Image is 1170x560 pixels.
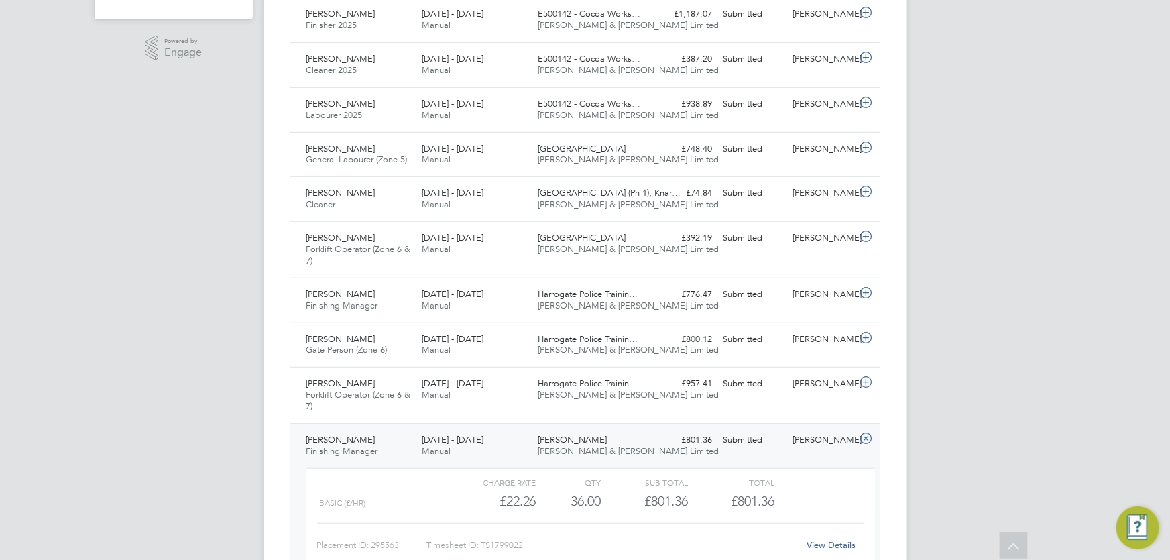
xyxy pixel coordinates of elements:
span: [DATE] - [DATE] [422,187,483,199]
span: [DATE] - [DATE] [422,378,483,389]
span: E500142 - Cocoa Works… [538,8,640,19]
div: Submitted [718,373,788,395]
span: £801.36 [731,493,774,509]
a: View Details [807,539,856,551]
span: [PERSON_NAME] [306,232,375,243]
button: Engage Resource Center [1116,506,1159,549]
span: Manual [422,243,451,255]
span: Forklift Operator (Zone 6 & 7) [306,389,411,412]
div: [PERSON_NAME] [787,429,857,451]
span: Gate Person (Zone 6) [306,344,388,355]
span: [PERSON_NAME] & [PERSON_NAME] Limited [538,445,719,457]
span: Manual [422,199,451,210]
div: [PERSON_NAME] [787,182,857,205]
div: Submitted [718,429,788,451]
div: Submitted [718,93,788,115]
span: [GEOGRAPHIC_DATA] [538,232,626,243]
div: Submitted [718,3,788,25]
span: Labourer 2025 [306,109,363,121]
span: [PERSON_NAME] & [PERSON_NAME] Limited [538,300,719,311]
span: basic (£/HR) [320,498,366,508]
span: [PERSON_NAME] & [PERSON_NAME] Limited [538,109,719,121]
div: £748.40 [648,138,718,160]
div: Sub Total [601,474,688,490]
div: £801.36 [601,490,688,512]
div: [PERSON_NAME] [787,284,857,306]
span: [PERSON_NAME] & [PERSON_NAME] Limited [538,243,719,255]
div: [PERSON_NAME] [787,93,857,115]
span: [PERSON_NAME] & [PERSON_NAME] Limited [538,19,719,31]
span: E500142 - Cocoa Works… [538,53,640,64]
span: Manual [422,389,451,400]
span: Harrogate Police Trainin… [538,288,638,300]
span: [PERSON_NAME] [306,53,375,64]
div: QTY [536,474,601,490]
span: [PERSON_NAME] [306,378,375,389]
div: Placement ID: 295563 [317,535,426,556]
div: Timesheet ID: TS1799022 [426,535,799,556]
span: E500142 - Cocoa Works… [538,98,640,109]
span: [PERSON_NAME] & [PERSON_NAME] Limited [538,199,719,210]
span: [DATE] - [DATE] [422,333,483,345]
div: [PERSON_NAME] [787,3,857,25]
span: [PERSON_NAME] & [PERSON_NAME] Limited [538,389,719,400]
span: [PERSON_NAME] [306,288,375,300]
div: Submitted [718,284,788,306]
span: Powered by [164,36,202,47]
span: [DATE] - [DATE] [422,232,483,243]
div: £387.20 [648,48,718,70]
div: £938.89 [648,93,718,115]
div: Submitted [718,329,788,351]
div: Submitted [718,227,788,249]
span: Manual [422,344,451,355]
span: General Labourer (Zone 5) [306,154,408,165]
span: Manual [422,445,451,457]
span: [PERSON_NAME] [538,434,607,445]
span: [PERSON_NAME] [306,98,375,109]
div: £1,187.07 [648,3,718,25]
span: [DATE] - [DATE] [422,143,483,154]
div: £957.41 [648,373,718,395]
span: [PERSON_NAME] & [PERSON_NAME] Limited [538,154,719,165]
span: Cleaner [306,199,336,210]
span: [PERSON_NAME] [306,143,375,154]
a: Powered byEngage [145,36,202,61]
div: Submitted [718,182,788,205]
span: Manual [422,19,451,31]
span: Finishing Manager [306,445,378,457]
div: £800.12 [648,329,718,351]
span: [GEOGRAPHIC_DATA] (Ph 1), Knar… [538,187,681,199]
div: Charge rate [449,474,536,490]
div: 36.00 [536,490,601,512]
span: Harrogate Police Trainin… [538,378,638,389]
span: Finisher 2025 [306,19,357,31]
div: £392.19 [648,227,718,249]
span: [PERSON_NAME] & [PERSON_NAME] Limited [538,64,719,76]
span: [PERSON_NAME] & [PERSON_NAME] Limited [538,344,719,355]
div: [PERSON_NAME] [787,329,857,351]
span: [DATE] - [DATE] [422,288,483,300]
span: Manual [422,300,451,311]
span: Manual [422,154,451,165]
span: Manual [422,109,451,121]
span: [DATE] - [DATE] [422,8,483,19]
div: [PERSON_NAME] [787,138,857,160]
div: Submitted [718,138,788,160]
div: [PERSON_NAME] [787,48,857,70]
span: [PERSON_NAME] [306,187,375,199]
span: [PERSON_NAME] [306,8,375,19]
span: Harrogate Police Trainin… [538,333,638,345]
div: £74.84 [648,182,718,205]
span: [GEOGRAPHIC_DATA] [538,143,626,154]
div: Submitted [718,48,788,70]
span: Cleaner 2025 [306,64,357,76]
span: [PERSON_NAME] [306,333,375,345]
span: Manual [422,64,451,76]
span: [PERSON_NAME] [306,434,375,445]
span: Finishing Manager [306,300,378,311]
span: [DATE] - [DATE] [422,53,483,64]
div: £776.47 [648,284,718,306]
span: Engage [164,47,202,58]
span: [DATE] - [DATE] [422,434,483,445]
div: [PERSON_NAME] [787,227,857,249]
